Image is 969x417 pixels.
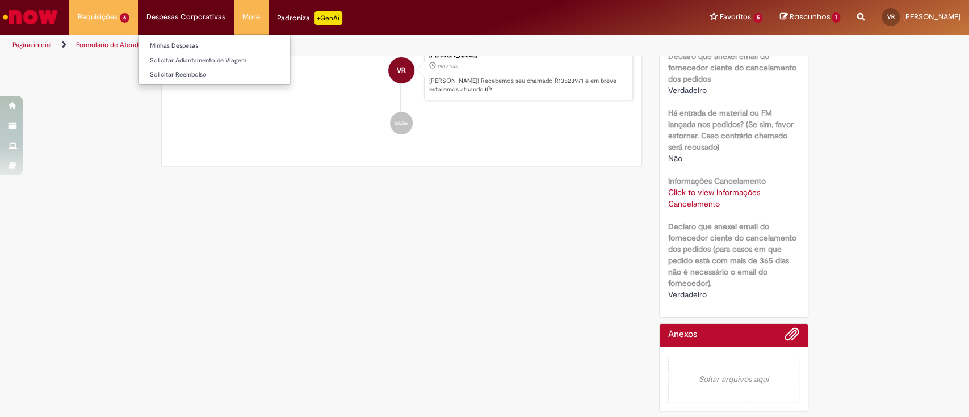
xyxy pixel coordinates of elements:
em: Soltar arquivos aqui [668,356,799,402]
p: [PERSON_NAME]! Recebemos seu chamado R13523971 e em breve estaremos atuando. [429,77,627,94]
img: ServiceNow [1,6,60,28]
span: 6 [120,13,129,23]
li: Vinicius Dos Santos Rocha [170,46,634,100]
a: Página inicial [12,40,52,49]
b: Há entrada de material ou FM lançada nos pedidos? (Se sim, favor estornar. Caso contrário chamado... [668,108,794,152]
b: Declaro que anexei email do fornecedor ciente do cancelamento dos pedidos (para casos em que pedi... [668,221,796,288]
a: Solicitar Reembolso [139,69,290,81]
div: Vinicius Dos Santos Rocha [388,57,414,83]
ul: Despesas Corporativas [138,34,291,85]
span: Favoritos [720,11,751,23]
a: Click to view Informações Cancelamento [668,187,760,209]
button: Adicionar anexos [785,327,799,347]
ul: Trilhas de página [9,35,637,56]
span: Não [668,153,682,163]
div: [PERSON_NAME] [429,52,627,59]
span: 5 [753,13,763,23]
span: VR [887,13,895,20]
time: 11/09/2025 16:26:18 [438,63,458,70]
span: Rascunhos [789,11,830,22]
b: Declaro que anexei email do fornecedor ciente do cancelamento dos pedidos [668,51,796,84]
span: 19d atrás [438,63,458,70]
span: Verdadeiro [668,289,707,300]
span: [PERSON_NAME] [903,12,960,22]
a: Rascunhos [779,12,840,23]
div: Padroniza [277,11,342,25]
a: Solicitar Adiantamento de Viagem [139,54,290,67]
p: +GenAi [314,11,342,25]
span: Despesas Corporativas [146,11,225,23]
a: Minhas Despesas [139,40,290,52]
span: Requisições [78,11,118,23]
a: Formulário de Atendimento [76,40,160,49]
span: VR [397,57,406,84]
span: More [242,11,260,23]
b: Informações Cancelamento [668,176,766,186]
span: Verdadeiro [668,85,707,95]
h2: Anexos [668,330,697,340]
span: 1 [832,12,840,23]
